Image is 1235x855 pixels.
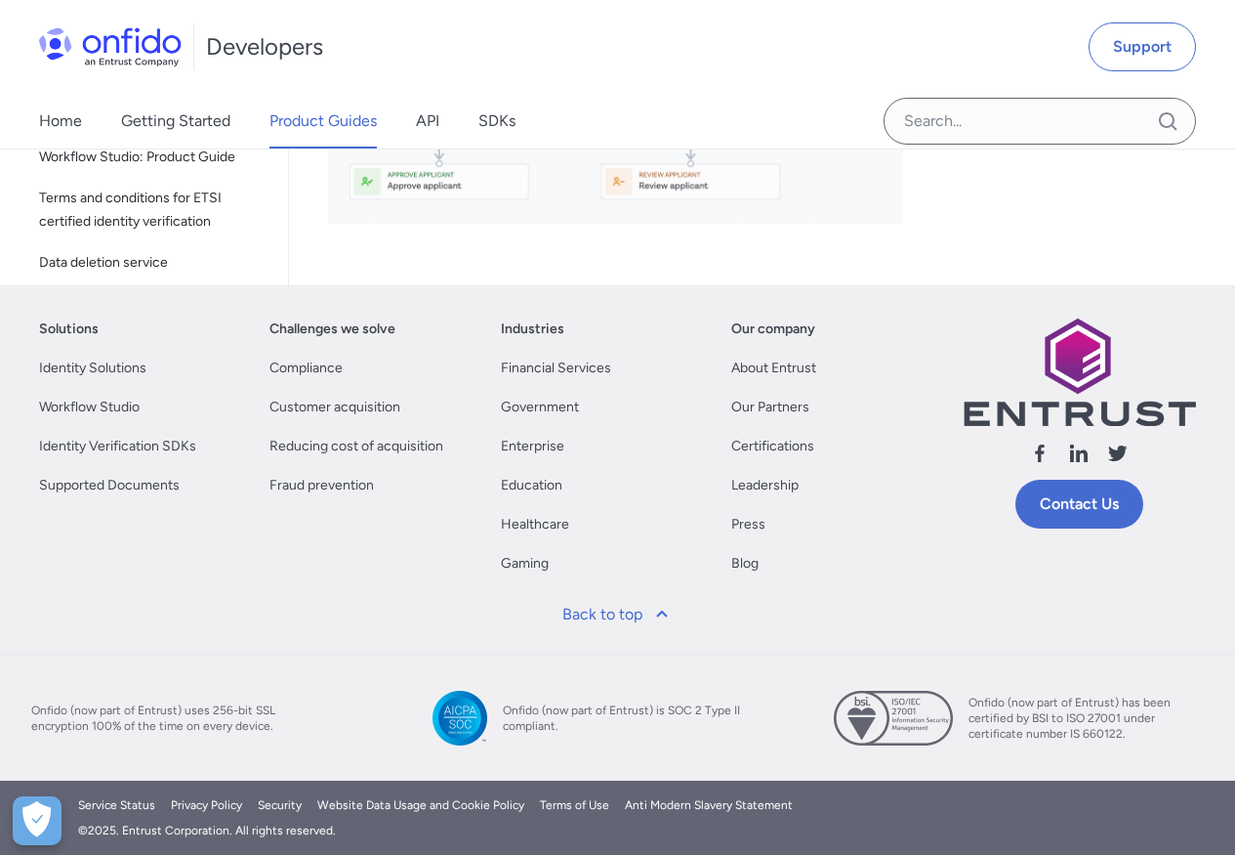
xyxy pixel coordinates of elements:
a: Workflow Studio [39,396,140,419]
a: Gaming [501,552,549,576]
a: Our Partners [731,396,809,419]
a: Customer acquisition [269,396,400,419]
a: Supported Documents [39,474,180,497]
img: ISO 27001 certified [834,691,953,746]
a: SDKs [478,94,515,149]
a: Getting Started [121,94,230,149]
a: Terms of Use [540,796,609,814]
a: Government [501,396,579,419]
a: Anti Modern Slavery Statement [625,796,793,814]
a: Product Guides [269,94,377,149]
a: Terms and conditions for ETSI certified identity verification [31,179,272,241]
a: API [416,94,439,149]
span: Onfido (now part of Entrust) is SOC 2 Type II compliant. [503,703,757,734]
svg: Follow us X (Twitter) [1106,442,1130,465]
a: Certifications [731,435,814,458]
a: Education [501,474,562,497]
span: Workflow Studio: Product Guide [39,146,265,169]
a: Identity Verification SDKs [39,435,196,458]
a: Press [731,513,765,536]
a: Home [39,94,82,149]
a: Solutions [39,318,99,341]
a: Support [1089,22,1196,71]
a: Enterprise [501,435,564,458]
div: Cookie Preferences [13,796,62,845]
span: Data deletion service [39,251,265,275]
button: Open Preferences [13,796,62,845]
span: Onfido (now part of Entrust) has been certified by BSI to ISO 27001 under certificate number IS 6... [968,695,1204,742]
a: Industries [501,318,564,341]
a: Compliance [269,357,343,380]
a: Follow us linkedin [1067,442,1091,472]
a: Privacy Policy [171,796,242,814]
img: Onfido Logo [39,27,182,66]
a: Back to top [551,591,685,638]
input: Onfido search input field [884,98,1196,145]
a: Website Data Usage and Cookie Policy [317,796,524,814]
a: Identity Solutions [39,357,146,380]
a: Healthcare [501,513,569,536]
a: Security [258,796,302,814]
div: © 2025 . Entrust Corporation. All rights reserved. [78,822,1157,839]
a: Financial Services [501,357,611,380]
a: Challenges we solve [269,318,395,341]
a: Our company [731,318,815,341]
svg: Follow us facebook [1028,442,1051,465]
a: Follow us facebook [1028,442,1051,472]
h1: Developers [206,31,323,63]
a: Contact Us [1015,480,1143,529]
a: Service Status [78,796,155,814]
span: Terms and conditions for ETSI certified identity verification [39,187,265,234]
a: Leadership [731,474,799,497]
a: Reducing cost of acquisition [269,435,443,458]
img: Entrust logo [962,318,1196,426]
a: Fraud prevention [269,474,374,497]
a: Blog [731,552,759,576]
a: Follow us X (Twitter) [1106,442,1130,472]
a: Onfido US Biometric Privacy Laws notices and consent [31,284,272,347]
img: SOC 2 Type II compliant [432,691,487,746]
a: Workflow Studio: Product Guide [31,138,272,177]
span: Onfido (now part of Entrust) uses 256-bit SSL encryption 100% of the time on every device. [31,703,285,734]
a: Data deletion service [31,243,272,282]
svg: Follow us linkedin [1067,442,1091,465]
a: About Entrust [731,357,816,380]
